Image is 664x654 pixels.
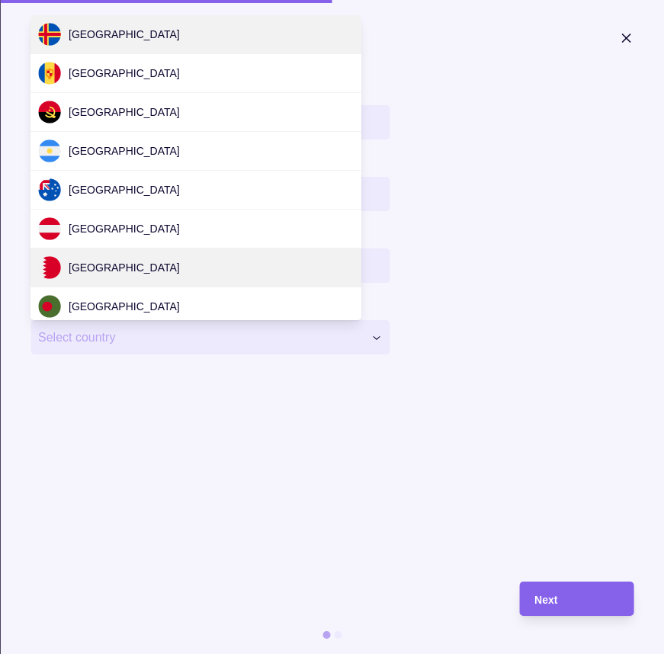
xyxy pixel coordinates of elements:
[69,300,180,313] span: [GEOGRAPHIC_DATA]
[38,217,61,240] img: at
[38,101,61,123] img: ao
[38,23,61,46] img: ax
[38,295,61,318] img: bd
[38,139,61,162] img: ar
[38,178,61,201] img: au
[69,145,180,157] span: [GEOGRAPHIC_DATA]
[69,28,180,40] span: [GEOGRAPHIC_DATA]
[38,256,61,279] img: bh
[69,184,180,196] span: [GEOGRAPHIC_DATA]
[69,106,180,118] span: [GEOGRAPHIC_DATA]
[69,67,180,79] span: [GEOGRAPHIC_DATA]
[38,62,61,85] img: ad
[69,223,180,235] span: [GEOGRAPHIC_DATA]
[69,261,180,274] span: [GEOGRAPHIC_DATA]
